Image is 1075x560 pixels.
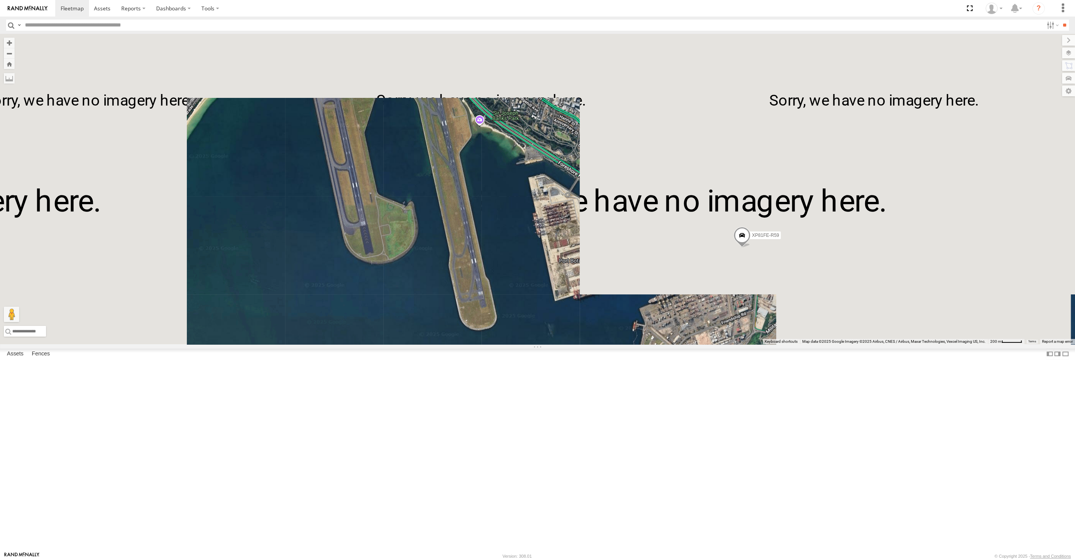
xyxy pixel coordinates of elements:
[4,48,15,59] button: Zoom out
[1028,340,1036,343] a: Terms (opens in new tab)
[1030,554,1071,558] a: Terms and Conditions
[16,20,22,31] label: Search Query
[1044,20,1060,31] label: Search Filter Options
[4,552,40,560] a: Visit our Website
[1046,349,1054,360] label: Dock Summary Table to the Left
[4,73,15,84] label: Measure
[28,349,54,359] label: Fences
[1042,339,1073,344] a: Report a map error
[503,554,532,558] div: Version: 308.01
[1062,349,1069,360] label: Hide Summary Table
[752,233,779,238] span: XP81FE-R59
[802,339,986,344] span: Map data ©2025 Google Imagery ©2025 Airbus, CNES / Airbus, Maxar Technologies, Vexcel Imaging US,...
[4,38,15,48] button: Zoom in
[4,307,19,322] button: Drag Pegman onto the map to open Street View
[1054,349,1061,360] label: Dock Summary Table to the Right
[990,339,1001,344] span: 200 m
[983,3,1005,14] div: Quang MAC
[4,59,15,69] button: Zoom Home
[994,554,1071,558] div: © Copyright 2025 -
[8,6,48,11] img: rand-logo.svg
[1032,2,1045,15] i: ?
[988,339,1024,344] button: Map Scale: 200 m per 50 pixels
[765,339,798,344] button: Keyboard shortcuts
[3,349,27,359] label: Assets
[1062,86,1075,96] label: Map Settings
